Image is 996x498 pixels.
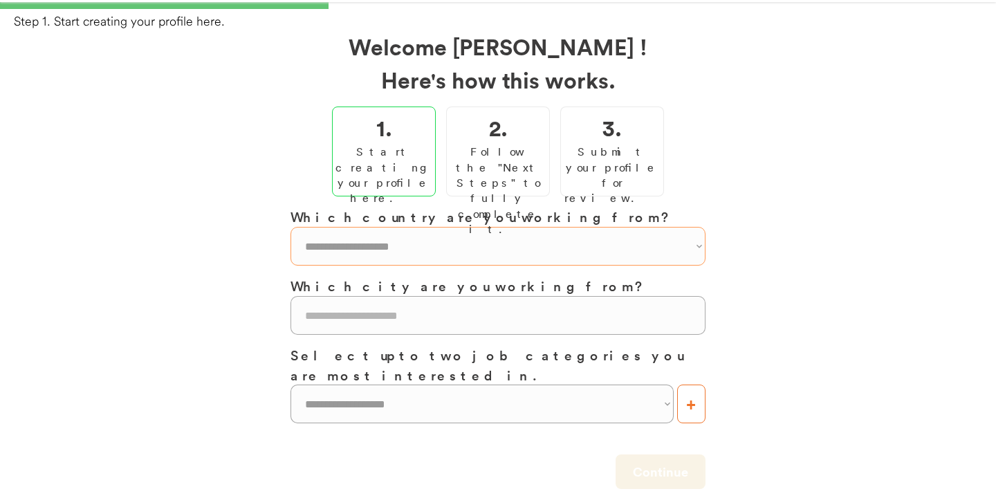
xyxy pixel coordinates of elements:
[677,385,705,423] button: +
[602,111,622,144] h2: 3.
[290,207,705,227] h3: Which country are you working from?
[450,144,546,237] div: Follow the "Next Steps" to fully complete it.
[489,111,508,144] h2: 2.
[376,111,392,144] h2: 1.
[290,276,705,296] h3: Which city are you working from?
[3,2,993,9] div: 33%
[335,144,432,206] div: Start creating your profile here.
[290,345,705,385] h3: Select up to two job categories you are most interested in.
[616,454,705,489] button: Continue
[14,12,996,30] div: Step 1. Start creating your profile here.
[290,30,705,96] h2: Welcome [PERSON_NAME] ! Here's how this works.
[564,144,660,206] div: Submit your profile for review.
